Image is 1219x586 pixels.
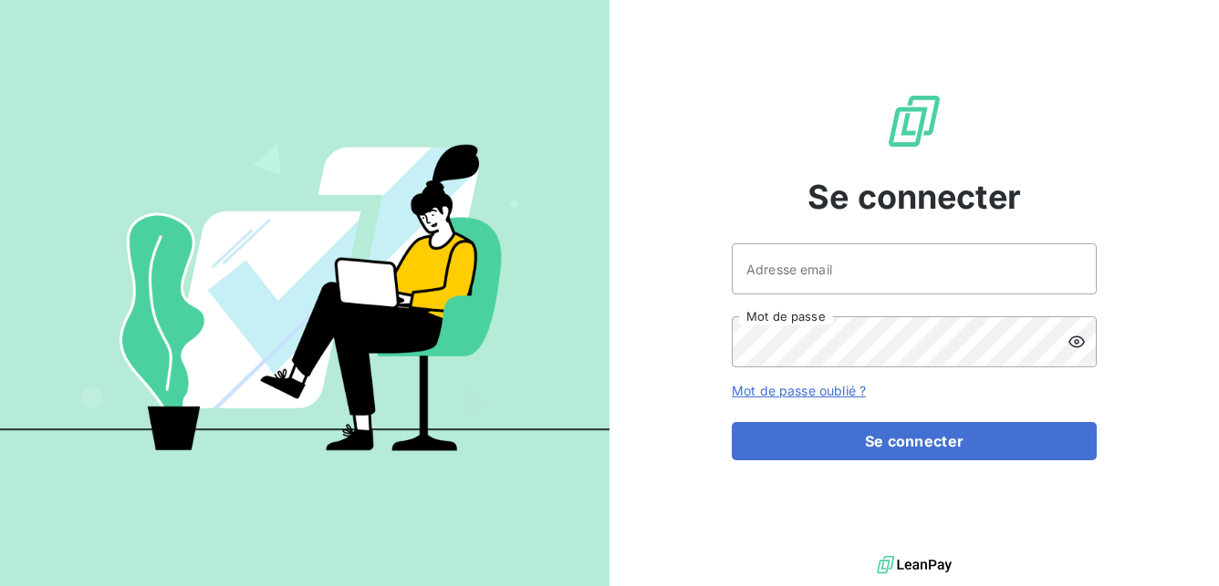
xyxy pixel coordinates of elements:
[732,243,1097,294] input: placeholder
[732,422,1097,460] button: Se connecter
[732,383,866,398] a: Mot de passe oublié ?
[877,551,952,579] img: logo
[807,172,1021,221] span: Se connecter
[885,92,943,150] img: Logo LeanPay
